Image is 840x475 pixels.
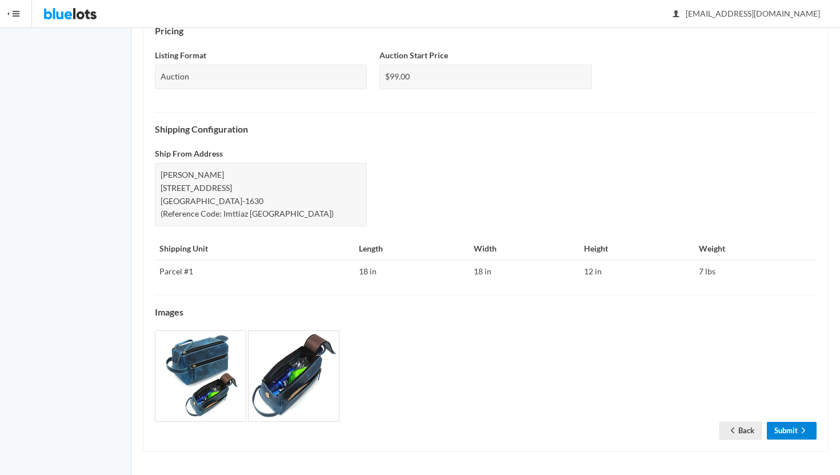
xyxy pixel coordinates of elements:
[673,9,820,18] span: [EMAIL_ADDRESS][DOMAIN_NAME]
[579,260,694,283] td: 12 in
[155,260,354,283] td: Parcel #1
[469,260,580,283] td: 18 in
[379,65,591,89] div: $99.00
[155,26,817,36] h4: Pricing
[155,163,367,226] div: [PERSON_NAME] [STREET_ADDRESS] [GEOGRAPHIC_DATA]-1630 (Reference Code: Imttiaz [GEOGRAPHIC_DATA])
[767,422,817,440] a: Submitarrow forward
[155,238,354,261] th: Shipping Unit
[155,65,367,89] div: Auction
[727,426,738,437] ion-icon: arrow back
[155,49,206,62] label: Listing Format
[719,422,762,440] a: arrow backBack
[694,238,817,261] th: Weight
[155,147,223,161] label: Ship From Address
[155,330,246,422] img: 2cb40307-edc2-4106-8f7b-1255d31925c1-1657679579.jpg
[798,426,809,437] ion-icon: arrow forward
[354,238,469,261] th: Length
[379,49,448,62] label: Auction Start Price
[670,9,682,20] ion-icon: person
[694,260,817,283] td: 7 lbs
[155,124,817,134] h4: Shipping Configuration
[354,260,469,283] td: 18 in
[155,307,817,317] h4: Images
[579,238,694,261] th: Height
[469,238,580,261] th: Width
[248,330,339,422] img: 3c86b072-5cc6-4264-8e8d-ae140439d69f-1657679580.jpg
